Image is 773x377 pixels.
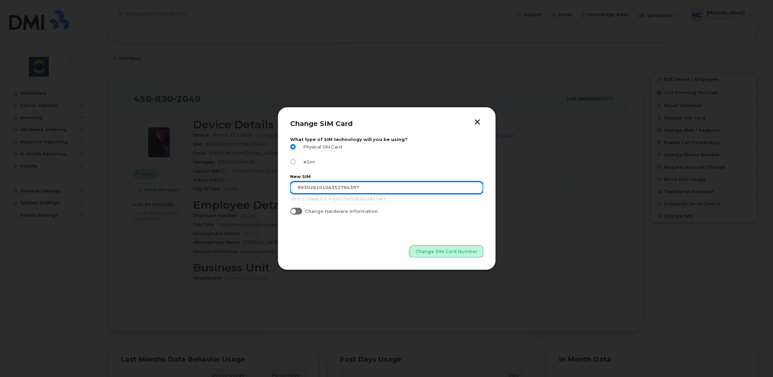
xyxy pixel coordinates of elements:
span: Change Hardware Information [305,209,378,214]
span: Change SIM Card [290,120,353,128]
p: 18 To 22 Digits, E.G. 410327925283202837463 [290,197,483,202]
span: Change SIM Card Number [415,248,477,255]
input: Input Your New SIM Number [290,182,483,194]
label: New SIM [290,174,483,179]
input: eSim [290,159,296,164]
span: eSim [301,159,315,164]
span: Physical SIM Card [301,144,342,150]
label: What type of SIM technology will you be using? [290,137,483,142]
button: Change SIM Card Number [410,245,483,257]
input: Change Hardware Information [290,208,296,213]
input: Physical SIM Card [290,144,296,150]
